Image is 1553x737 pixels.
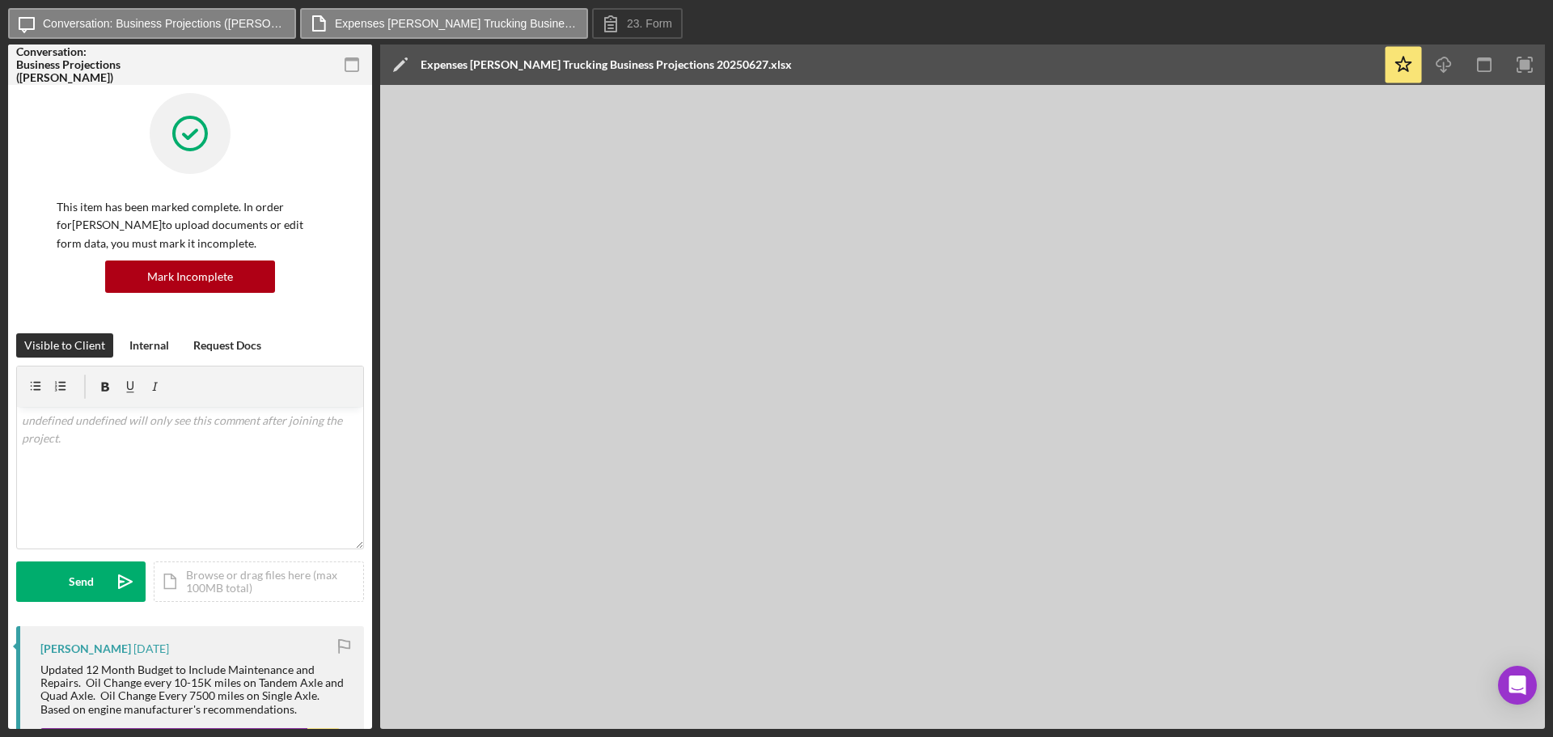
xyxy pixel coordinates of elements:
button: 23. Form [592,8,683,39]
div: Request Docs [193,333,261,358]
div: Updated 12 Month Budget to Include Maintenance and Repairs. Oil Change every 10-15K miles on Tand... [40,663,348,715]
p: This item has been marked complete. In order for [PERSON_NAME] to upload documents or edit form d... [57,198,324,252]
time: 2025-06-27 02:25 [133,642,169,655]
div: Open Intercom Messenger [1498,666,1537,705]
iframe: Document Preview [380,85,1545,729]
button: Internal [121,333,177,358]
button: Send [16,561,146,602]
button: Request Docs [185,333,269,358]
div: [PERSON_NAME] [40,642,131,655]
button: Conversation: Business Projections ([PERSON_NAME]) [8,8,296,39]
div: Mark Incomplete [147,260,233,293]
label: Expenses [PERSON_NAME] Trucking Business Projections 20250627.xlsx [335,17,578,30]
label: Conversation: Business Projections ([PERSON_NAME]) [43,17,286,30]
button: Mark Incomplete [105,260,275,293]
div: Conversation: Business Projections ([PERSON_NAME]) [16,45,129,84]
button: Visible to Client [16,333,113,358]
button: Expenses [PERSON_NAME] Trucking Business Projections 20250627.xlsx [300,8,588,39]
div: Send [69,561,94,602]
div: Internal [129,333,169,358]
label: 23. Form [627,17,672,30]
div: Visible to Client [24,333,105,358]
div: Expenses [PERSON_NAME] Trucking Business Projections 20250627.xlsx [421,58,792,71]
